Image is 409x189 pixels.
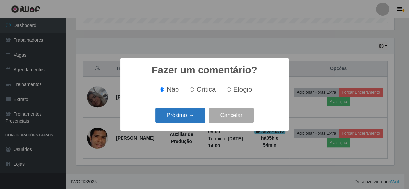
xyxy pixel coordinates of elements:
[190,87,194,92] input: Crítica
[227,87,231,92] input: Elogio
[152,64,257,76] h2: Fazer um comentário?
[197,86,216,93] span: Crítica
[155,108,205,123] button: Próximo →
[209,108,254,123] button: Cancelar
[167,86,179,93] span: Não
[160,87,164,92] input: Não
[233,86,252,93] span: Elogio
